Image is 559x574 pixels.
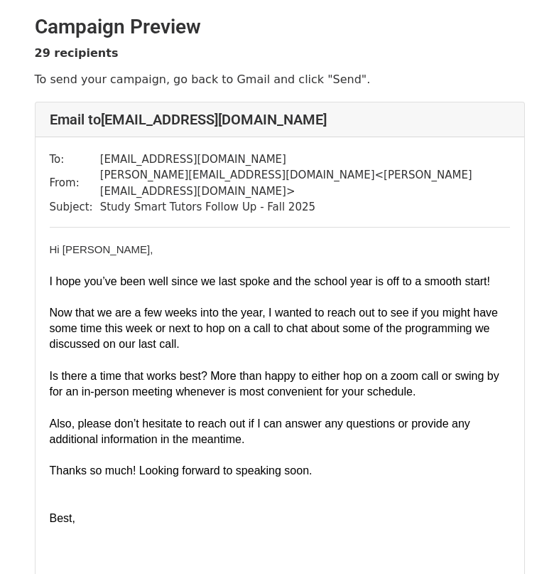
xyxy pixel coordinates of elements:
[50,370,503,398] span: Is there a time that works best? More than happy to either hop on a zoom call or swing by for an ...
[50,152,100,168] td: To:
[50,307,501,350] span: Now that we are a few weeks into the year, I wanted to reach out to see if you might have some ti...
[35,15,525,39] h2: Campaign Preview
[35,72,525,87] p: To send your campaign, go back to Gmail and click "Send".
[50,111,510,128] h4: Email to [EMAIL_ADDRESS][DOMAIN_NAME]
[50,167,100,199] td: From:
[50,243,153,255] font: Hi [PERSON_NAME],
[50,464,313,477] span: Thanks so much! Looking forward to speaking soon.
[100,152,510,168] td: [EMAIL_ADDRESS][DOMAIN_NAME]
[100,199,510,216] td: Study Smart Tutors Follow Up - Fall 2025
[50,418,474,445] span: Also, please don’t hesitate to reach out if I can answer any questions or provide any additional ...
[35,46,119,60] strong: 29 recipients
[50,512,75,524] span: Best,
[50,199,100,216] td: Subject:
[100,167,510,199] td: [PERSON_NAME][EMAIL_ADDRESS][DOMAIN_NAME] < [PERSON_NAME][EMAIL_ADDRESS][DOMAIN_NAME] >
[50,275,491,287] span: I hope you’ve been well since we last spoke and the school year is off to a smooth start!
